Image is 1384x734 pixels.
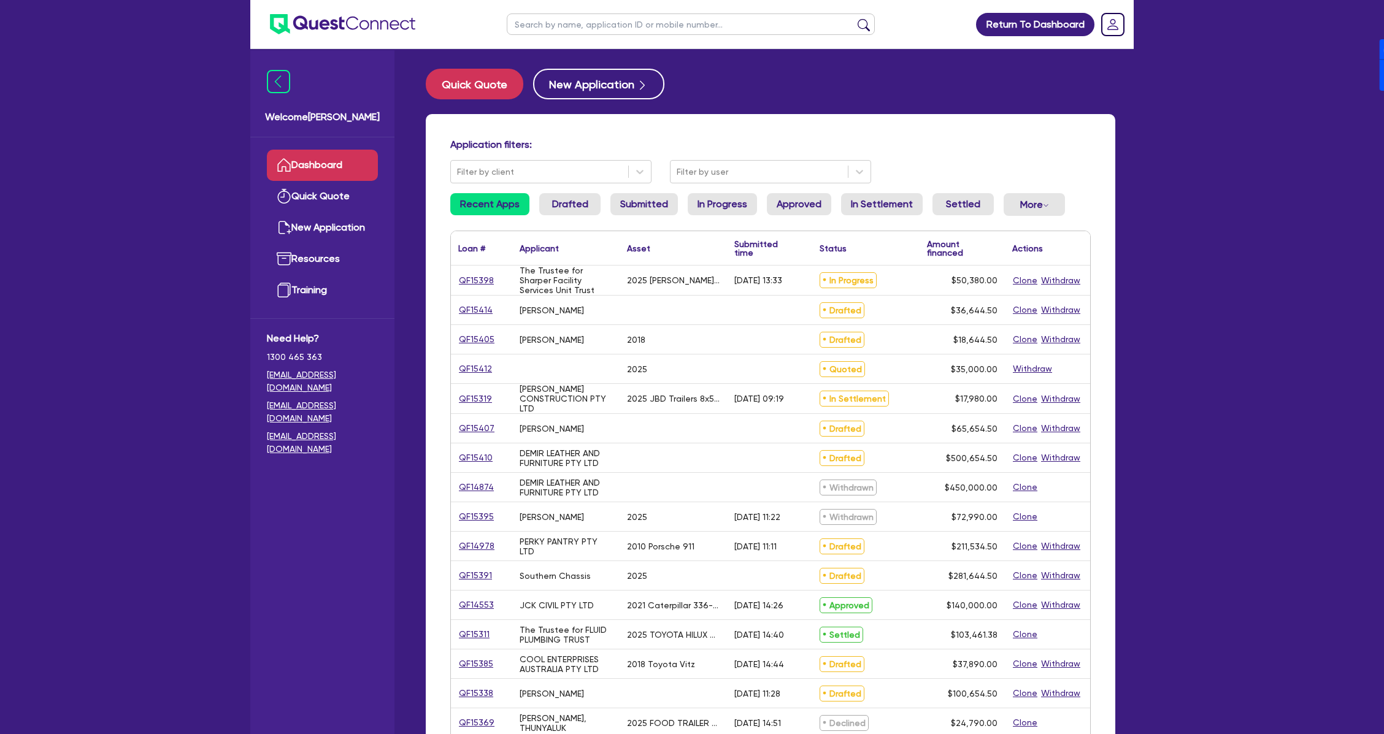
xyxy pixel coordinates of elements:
[267,243,378,275] a: Resources
[277,220,291,235] img: new-application
[267,351,378,364] span: 1300 465 363
[947,600,998,610] span: $140,000.00
[267,399,378,425] a: [EMAIL_ADDRESS][DOMAIN_NAME]
[507,13,875,35] input: Search by name, application ID or mobile number...
[520,537,612,556] div: PERKY PANTRY PTY LTD
[533,69,664,99] button: New Application
[458,716,495,730] a: QF15369
[627,541,694,551] div: 2010 Porsche 911
[520,305,584,315] div: [PERSON_NAME]
[267,181,378,212] a: Quick Quote
[520,512,584,522] div: [PERSON_NAME]
[458,421,495,435] a: QF15407
[520,654,612,674] div: COOL ENTERPRISES AUSTRALIA PTY LTD
[932,193,994,215] a: Settled
[458,332,495,346] a: QF15405
[267,275,378,306] a: Training
[1012,244,1043,253] div: Actions
[610,193,678,215] a: Submitted
[1012,273,1038,288] button: Clone
[951,364,998,374] span: $35,000.00
[734,394,784,403] div: [DATE] 09:19
[520,689,584,698] div: [PERSON_NAME]
[627,571,647,581] div: 2025
[952,541,998,551] span: $211,534.50
[1097,9,1129,40] a: Dropdown toggle
[1004,193,1065,216] button: Dropdown toggle
[945,483,998,492] span: $450,000.00
[734,512,780,522] div: [DATE] 11:22
[627,275,720,285] div: 2025 [PERSON_NAME] 50/50C
[539,193,601,215] a: Drafted
[267,369,378,394] a: [EMAIL_ADDRESS][DOMAIN_NAME]
[820,244,847,253] div: Status
[458,303,493,317] a: QF15414
[458,273,494,288] a: QF15398
[953,659,998,669] span: $37,890.00
[734,275,782,285] div: [DATE] 13:33
[265,110,380,124] span: Welcome [PERSON_NAME]
[1040,598,1081,612] button: Withdraw
[627,364,647,374] div: 2025
[1040,451,1081,465] button: Withdraw
[767,193,831,215] a: Approved
[458,510,494,524] a: QF15395
[520,335,584,345] div: [PERSON_NAME]
[951,630,998,640] span: $103,461.38
[520,571,591,581] div: Southern Chassis
[820,715,869,731] span: Declined
[1040,657,1081,671] button: Withdraw
[1012,716,1038,730] button: Clone
[426,69,523,99] button: Quick Quote
[1012,510,1038,524] button: Clone
[270,14,415,34] img: quest-connect-logo-blue
[820,538,864,554] span: Drafted
[820,332,864,348] span: Drafted
[520,600,594,610] div: JCK CIVIL PTY LTD
[734,659,784,669] div: [DATE] 14:44
[953,335,998,345] span: $18,644.50
[820,421,864,437] span: Drafted
[458,392,493,406] a: QF15319
[627,512,647,522] div: 2025
[820,450,864,466] span: Drafted
[820,480,877,495] span: Withdrawn
[1040,332,1081,346] button: Withdraw
[976,13,1094,36] a: Return To Dashboard
[820,272,877,288] span: In Progress
[951,305,998,315] span: $36,644.50
[267,331,378,346] span: Need Help?
[955,394,998,403] span: $17,980.00
[458,244,485,253] div: Loan #
[520,448,612,468] div: DEMIR LEATHER AND FURNITURE PTY LTD
[946,453,998,463] span: $500,654.50
[1040,539,1081,553] button: Withdraw
[734,689,780,698] div: [DATE] 11:28
[820,686,864,702] span: Drafted
[627,244,650,253] div: Asset
[1040,303,1081,317] button: Withdraw
[820,627,863,643] span: Settled
[458,539,495,553] a: QF14978
[520,424,584,434] div: [PERSON_NAME]
[820,302,864,318] span: Drafted
[1012,568,1038,583] button: Clone
[820,597,872,613] span: Approved
[820,509,877,525] span: Withdrawn
[450,193,529,215] a: Recent Apps
[1012,303,1038,317] button: Clone
[520,713,612,733] div: [PERSON_NAME], THUNYALUK
[627,394,720,403] div: 2025 JBD Trailers 8x5 Builders Trailer
[458,657,494,671] a: QF15385
[267,150,378,181] a: Dashboard
[458,480,494,494] a: QF14874
[927,240,998,257] div: Amount financed
[426,69,533,99] a: Quick Quote
[1012,539,1038,553] button: Clone
[267,430,378,456] a: [EMAIL_ADDRESS][DOMAIN_NAME]
[951,718,998,728] span: $24,790.00
[458,362,493,376] a: QF15412
[1040,392,1081,406] button: Withdraw
[267,212,378,243] a: New Application
[841,193,923,215] a: In Settlement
